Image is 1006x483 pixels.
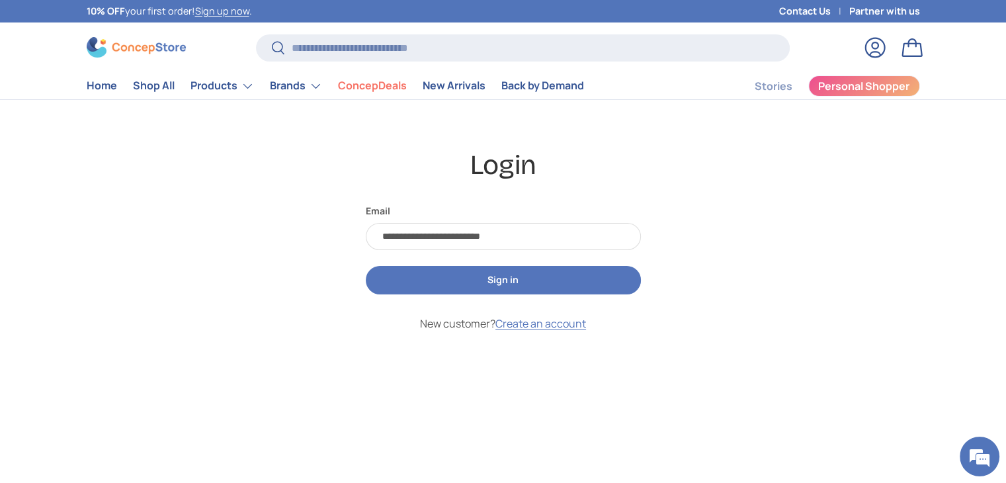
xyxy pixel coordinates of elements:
img: ConcepStore [87,37,186,58]
summary: Brands [262,73,330,99]
h1: Login [87,148,920,183]
a: Stories [755,73,792,99]
span: Personal Shopper [818,81,909,91]
a: New Arrivals [423,73,485,99]
a: Sign up now [195,5,249,17]
strong: 10% OFF [87,5,125,17]
nav: Secondary [723,73,920,99]
a: Personal Shopper [808,75,920,97]
a: Create an account [495,316,586,331]
a: Back by Demand [501,73,584,99]
a: ConcepDeals [338,73,407,99]
nav: Primary [87,73,584,99]
summary: Products [183,73,262,99]
a: Contact Us [779,4,849,19]
button: Sign in [366,266,641,294]
a: Shop All [133,73,175,99]
p: your first order! . [87,4,252,19]
iframe: Social Login [366,347,641,443]
label: Email [366,204,641,218]
a: Home [87,73,117,99]
p: New customer? [366,316,641,331]
a: Partner with us [849,4,920,19]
